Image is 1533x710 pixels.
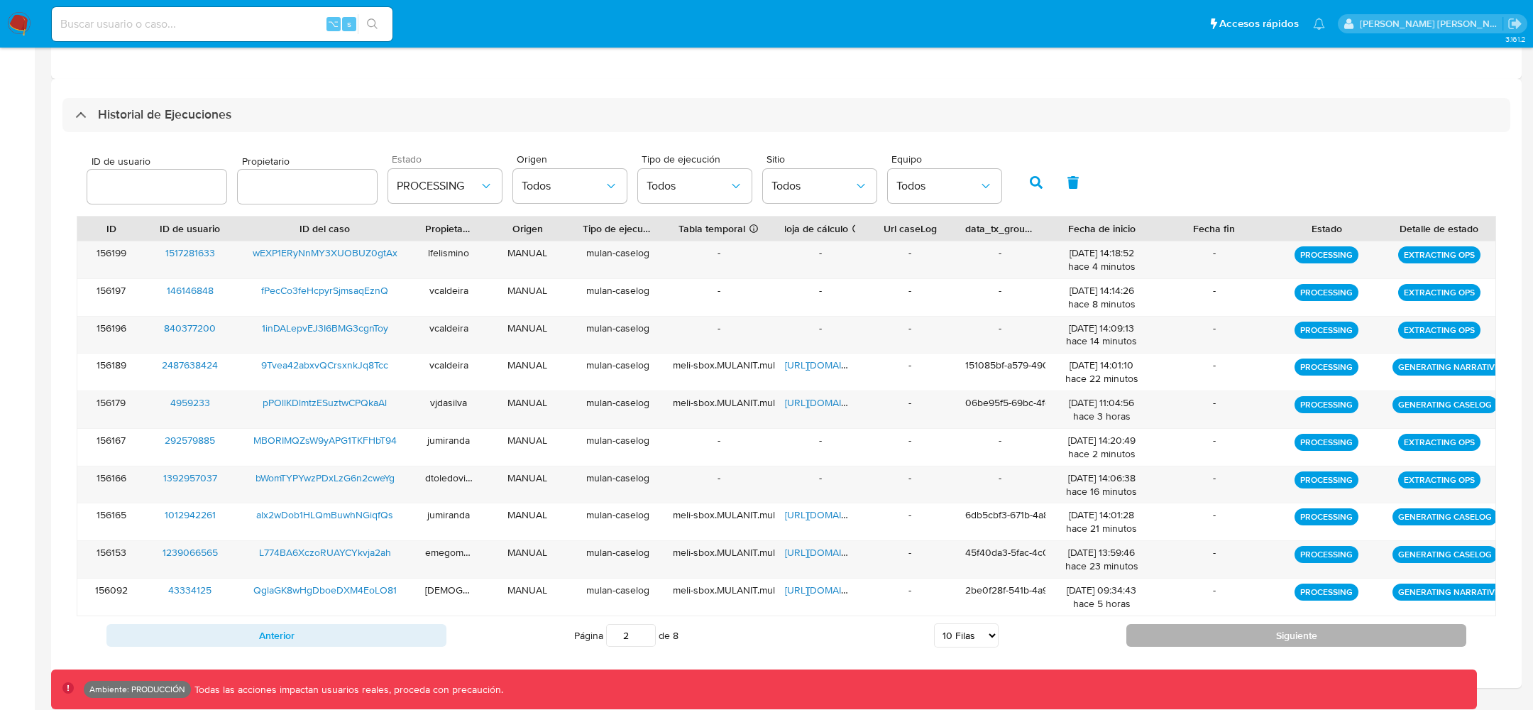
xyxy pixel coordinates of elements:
[358,14,387,34] button: search-icon
[347,17,351,31] span: s
[1505,33,1526,45] span: 3.161.2
[1360,17,1503,31] p: stella.andriano@mercadolibre.com
[1313,18,1325,30] a: Notificaciones
[1507,16,1522,31] a: Salir
[191,683,503,697] p: Todas las acciones impactan usuarios reales, proceda con precaución.
[1219,16,1299,31] span: Accesos rápidos
[52,15,392,33] input: Buscar usuario o caso...
[328,17,339,31] span: ⌥
[89,687,185,692] p: Ambiente: PRODUCCIÓN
